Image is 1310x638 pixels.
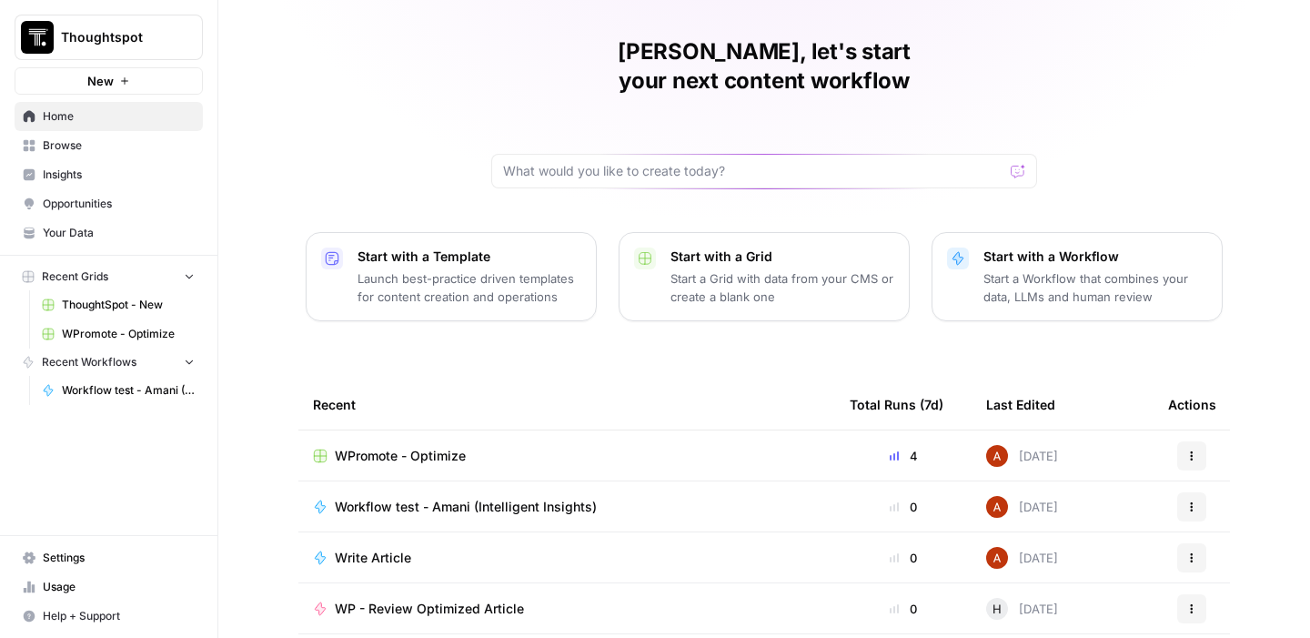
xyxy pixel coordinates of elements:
[62,326,195,342] span: WPromote - Optimize
[43,108,195,125] span: Home
[15,218,203,248] a: Your Data
[491,37,1037,96] h1: [PERSON_NAME], let's start your next content workflow
[986,496,1008,518] img: vrq4y4cr1c7o18g7bic8abpwgxlg
[986,496,1058,518] div: [DATE]
[42,268,108,285] span: Recent Grids
[850,549,957,567] div: 0
[15,131,203,160] a: Browse
[986,445,1058,467] div: [DATE]
[313,600,821,618] a: WP - Review Optimized Article
[983,248,1207,266] p: Start with a Workflow
[983,269,1207,306] p: Start a Workflow that combines your data, LLMs and human review
[15,102,203,131] a: Home
[15,15,203,60] button: Workspace: Thoughtspot
[313,549,821,567] a: Write Article
[43,196,195,212] span: Opportunities
[42,354,136,370] span: Recent Workflows
[850,380,943,430] div: Total Runs (7d)
[313,498,821,516] a: Workflow test - Amani (Intelligent Insights)
[986,380,1055,430] div: Last Edited
[358,248,581,266] p: Start with a Template
[62,382,195,399] span: Workflow test - Amani (Intelligent Insights)
[932,232,1223,321] button: Start with a WorkflowStart a Workflow that combines your data, LLMs and human review
[43,608,195,624] span: Help + Support
[619,232,910,321] button: Start with a GridStart a Grid with data from your CMS or create a blank one
[21,21,54,54] img: Thoughtspot Logo
[15,67,203,95] button: New
[43,225,195,241] span: Your Data
[358,269,581,306] p: Launch best-practice driven templates for content creation and operations
[15,189,203,218] a: Opportunities
[15,602,203,631] button: Help + Support
[43,167,195,183] span: Insights
[670,248,894,266] p: Start with a Grid
[43,550,195,566] span: Settings
[986,445,1008,467] img: vrq4y4cr1c7o18g7bic8abpwgxlg
[1168,380,1216,430] div: Actions
[43,137,195,154] span: Browse
[850,447,957,465] div: 4
[87,72,114,90] span: New
[335,447,466,465] span: WPromote - Optimize
[503,162,1003,180] input: What would you like to create today?
[15,263,203,290] button: Recent Grids
[15,543,203,572] a: Settings
[986,598,1058,620] div: [DATE]
[61,28,171,46] span: Thoughtspot
[850,498,957,516] div: 0
[62,297,195,313] span: ThoughtSpot - New
[993,600,1002,618] span: H
[335,600,524,618] span: WP - Review Optimized Article
[670,269,894,306] p: Start a Grid with data from your CMS or create a blank one
[15,572,203,602] a: Usage
[34,319,203,349] a: WPromote - Optimize
[335,549,411,567] span: Write Article
[15,160,203,189] a: Insights
[850,600,957,618] div: 0
[313,447,821,465] a: WPromote - Optimize
[986,547,1058,569] div: [DATE]
[306,232,597,321] button: Start with a TemplateLaunch best-practice driven templates for content creation and operations
[15,349,203,376] button: Recent Workflows
[34,290,203,319] a: ThoughtSpot - New
[43,579,195,595] span: Usage
[986,547,1008,569] img: vrq4y4cr1c7o18g7bic8abpwgxlg
[34,376,203,405] a: Workflow test - Amani (Intelligent Insights)
[335,498,597,516] span: Workflow test - Amani (Intelligent Insights)
[313,380,821,430] div: Recent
